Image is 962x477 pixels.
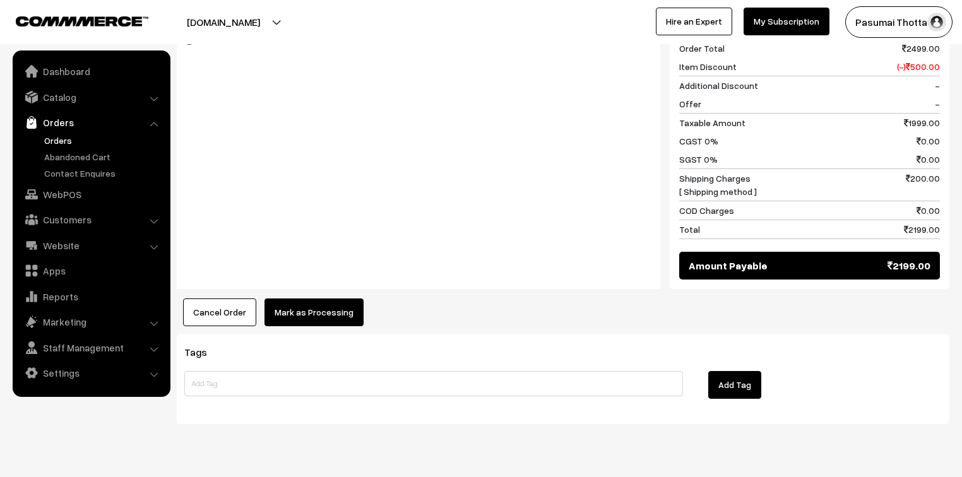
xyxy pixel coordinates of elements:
span: 0.00 [917,153,940,166]
span: 0.00 [917,134,940,148]
span: (-) 500.00 [897,60,940,73]
span: 2499.00 [902,42,940,55]
span: CGST 0% [679,134,718,148]
button: Pasumai Thotta… [845,6,953,38]
span: Shipping Charges [ Shipping method ] [679,172,757,198]
img: COMMMERCE [16,16,148,26]
a: Contact Enquires [41,167,166,180]
a: My Subscription [744,8,829,35]
button: Mark as Processing [264,298,364,326]
a: Marketing [16,310,166,333]
span: Amount Payable [689,258,768,273]
a: Staff Management [16,336,166,359]
span: 2199.00 [904,223,940,236]
a: Hire an Expert [656,8,732,35]
span: 2199.00 [888,258,930,273]
span: SGST 0% [679,153,718,166]
span: - [935,97,940,110]
a: Dashboard [16,60,166,83]
a: Orders [41,134,166,147]
a: Website [16,234,166,257]
span: - [935,79,940,92]
a: Abandoned Cart [41,150,166,163]
span: Tags [184,346,222,358]
a: Reports [16,285,166,308]
span: 200.00 [906,172,940,198]
button: [DOMAIN_NAME] [143,6,304,38]
a: WebPOS [16,183,166,206]
a: Orders [16,111,166,134]
span: Item Discount [679,60,737,73]
img: user [927,13,946,32]
a: Catalog [16,86,166,109]
span: Additional Discount [679,79,758,92]
a: Apps [16,259,166,282]
span: Offer [679,97,701,110]
input: Add Tag [184,371,683,396]
button: Cancel Order [183,298,256,326]
span: 1999.00 [904,116,940,129]
a: Customers [16,208,166,231]
span: Total [679,223,700,236]
span: Order Total [679,42,725,55]
a: COMMMERCE [16,13,126,28]
span: COD Charges [679,204,734,217]
span: 0.00 [917,204,940,217]
span: Taxable Amount [679,116,745,129]
button: Add Tag [708,371,761,399]
a: Settings [16,362,166,384]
